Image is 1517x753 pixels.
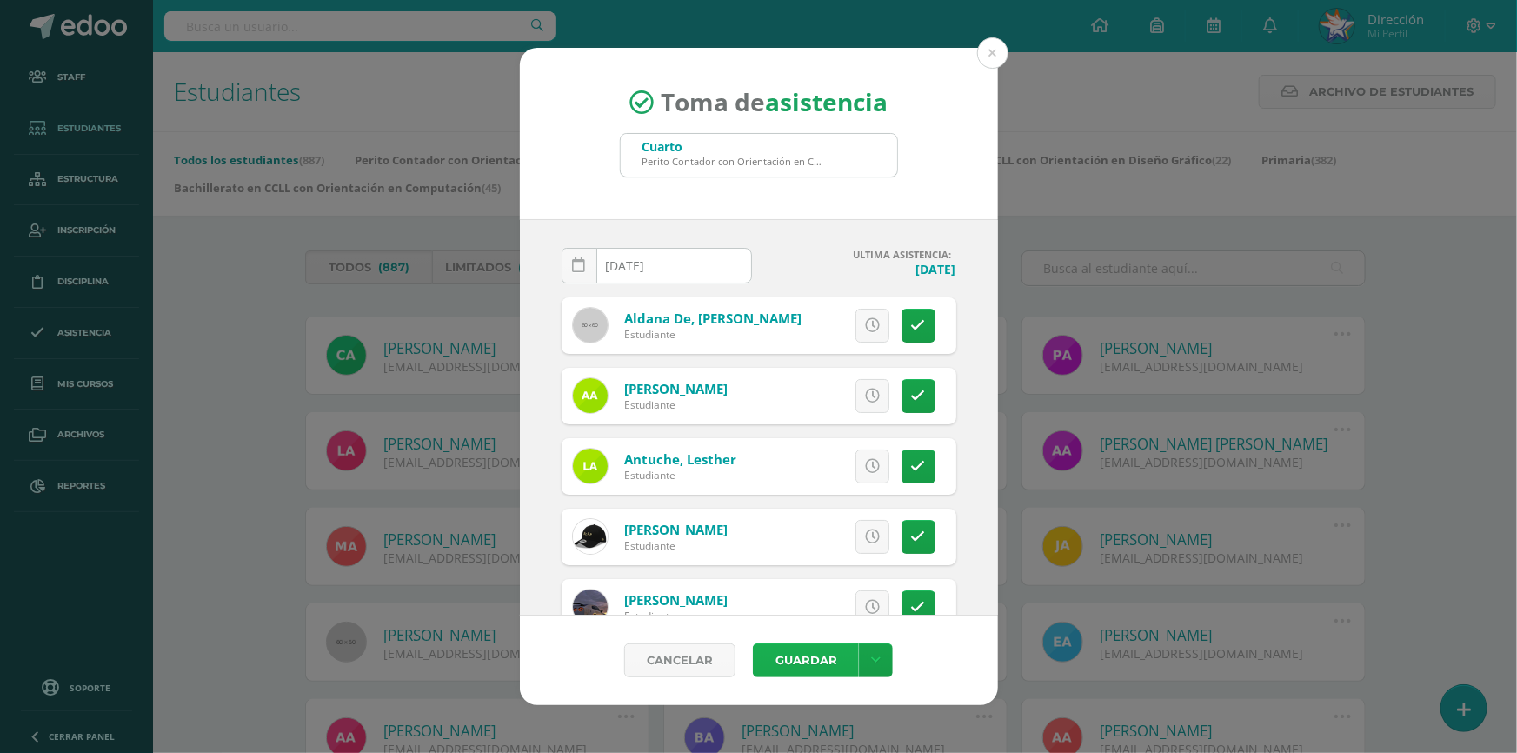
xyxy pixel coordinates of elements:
[624,643,735,677] a: Cancelar
[562,249,751,283] input: Fecha de Inasistencia
[624,327,802,342] div: Estudiante
[573,378,608,413] img: f4636d23c05c99e5cc9d716df6e487d4.png
[621,134,897,177] input: Busca un grado o sección aquí...
[624,521,728,538] a: [PERSON_NAME]
[573,449,608,483] img: 6225a16a416592f664b194e52538091d.png
[624,468,736,483] div: Estudiante
[977,37,1008,69] button: Close (Esc)
[766,261,956,277] h4: [DATE]
[624,380,728,397] a: [PERSON_NAME]
[642,138,825,155] div: Cuarto
[573,519,608,554] img: 9465bfa3e285c68a4077f09fea06495b.png
[753,643,859,677] button: Guardar
[766,248,956,261] h4: ULTIMA ASISTENCIA:
[642,155,825,168] div: Perito Contador con Orientación en Computación
[624,310,802,327] a: Aldana de, [PERSON_NAME]
[624,538,728,553] div: Estudiante
[661,86,888,119] span: Toma de
[624,450,736,468] a: Antuche, Lesther
[765,86,888,119] strong: asistencia
[624,397,728,412] div: Estudiante
[624,609,728,623] div: Estudiante
[624,591,728,609] a: [PERSON_NAME]
[573,590,608,624] img: bfb232f9a9b06991b19e87896dd3e9c3.png
[573,308,608,343] img: 60x60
